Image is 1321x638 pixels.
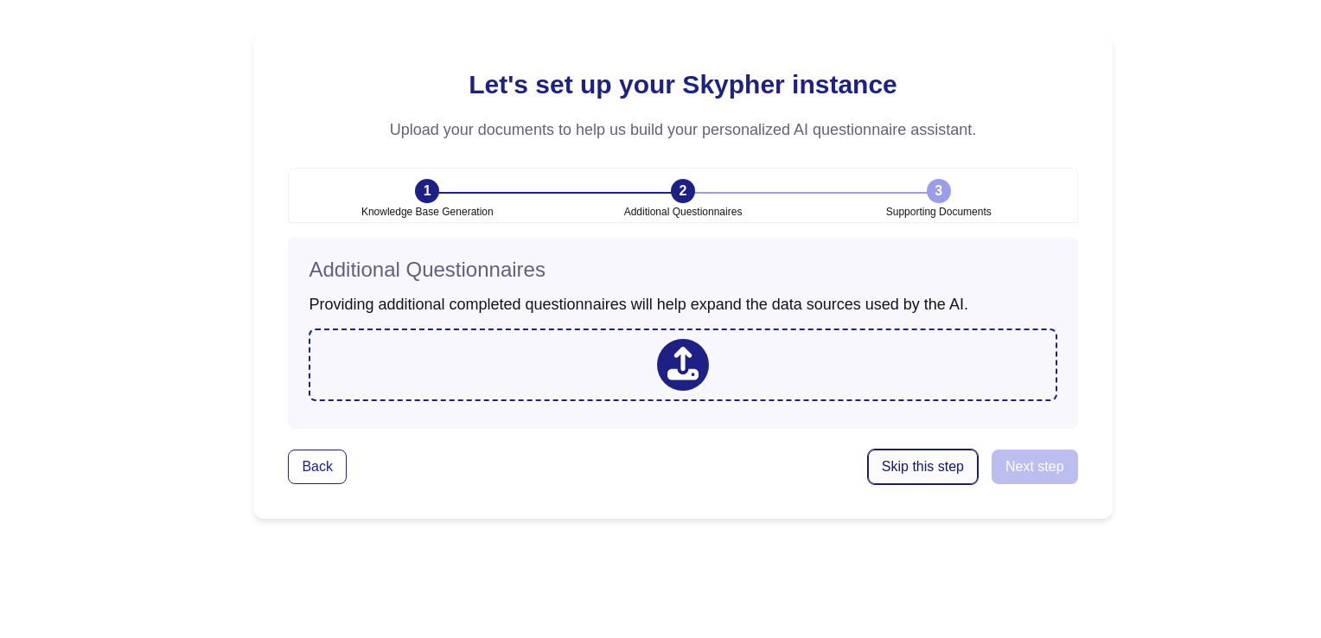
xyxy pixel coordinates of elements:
[309,258,1056,283] h4: Additional Questionnaires
[671,179,695,203] div: 2
[555,179,811,217] li: Additional Questionnaires
[302,460,333,474] span: Back
[882,460,964,474] span: Skip this step
[415,179,439,203] div: 1
[811,179,1067,217] li: Supporting Documents
[288,69,1077,100] h1: Let's set up your Skypher instance
[288,121,1077,140] h3: Upload your documents to help us build your personalized AI questionnaire assistant.
[299,179,555,217] li: Knowledge Base Generation
[309,296,1056,315] h3: Providing additional completed questionnaires will help expand the data sources used by the AI.
[992,450,1078,484] button: Next step
[868,450,978,484] button: Skip this step
[1005,460,1064,474] span: Next step
[288,450,347,484] button: Back
[927,179,951,203] div: 3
